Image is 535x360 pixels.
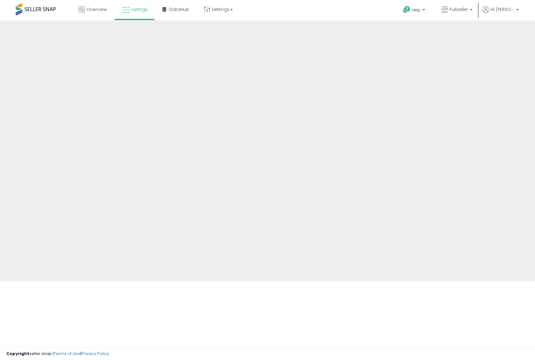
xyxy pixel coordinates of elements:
span: Overview [86,6,107,13]
a: Help [398,1,431,20]
span: DataHub [169,6,189,13]
span: Listings [131,6,148,13]
span: Hi [PERSON_NAME] [491,6,514,13]
span: Fullseller [450,6,468,13]
i: Get Help [403,6,411,14]
a: Hi [PERSON_NAME] [483,6,519,20]
span: Help [412,7,421,13]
